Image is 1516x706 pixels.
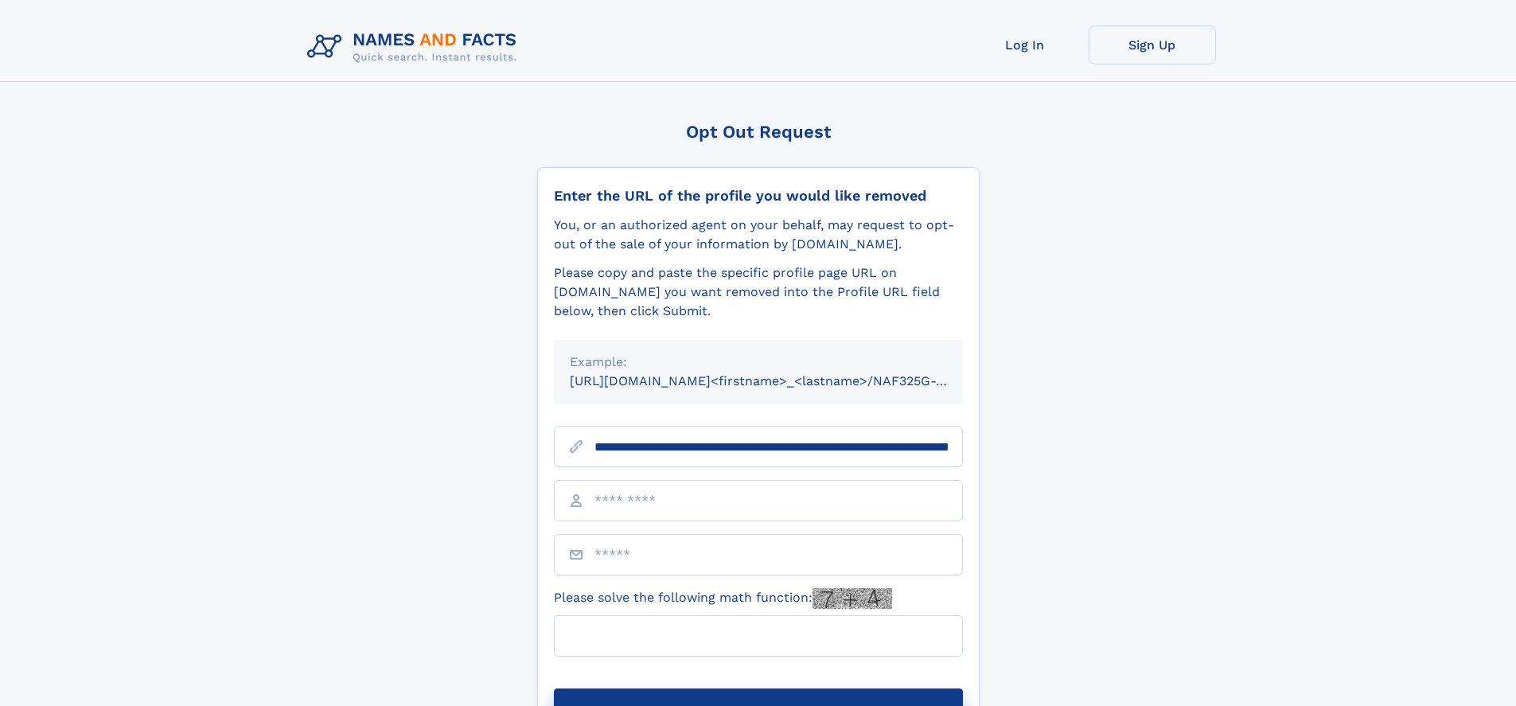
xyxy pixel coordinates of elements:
[554,187,963,205] div: Enter the URL of the profile you would like removed
[1089,25,1216,64] a: Sign Up
[301,25,530,68] img: Logo Names and Facts
[554,588,892,609] label: Please solve the following math function:
[570,353,947,372] div: Example:
[554,216,963,254] div: You, or an authorized agent on your behalf, may request to opt-out of the sale of your informatio...
[961,25,1089,64] a: Log In
[570,373,993,388] small: [URL][DOMAIN_NAME]<firstname>_<lastname>/NAF325G-xxxxxxxx
[537,122,980,142] div: Opt Out Request
[554,263,963,321] div: Please copy and paste the specific profile page URL on [DOMAIN_NAME] you want removed into the Pr...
